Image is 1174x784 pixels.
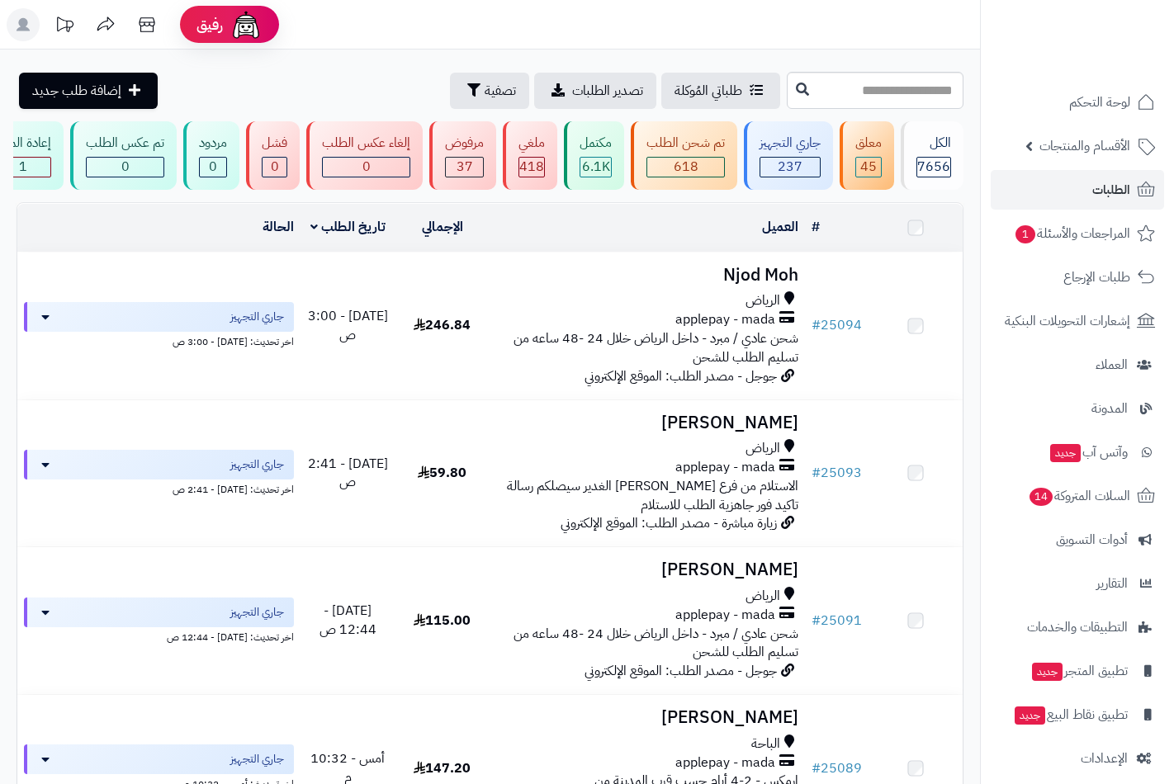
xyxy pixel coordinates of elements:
[661,73,780,109] a: طلباتي المُوكلة
[585,366,777,386] span: جوجل - مصدر الطلب: الموقع الإلكتروني
[762,217,798,237] a: العميل
[991,83,1164,122] a: لوحة التحكم
[230,456,284,473] span: جاري التجهيز
[446,158,483,177] div: 37
[19,157,27,177] span: 1
[1029,487,1053,507] span: 14
[414,758,471,778] span: 147.20
[585,661,777,681] span: جوجل - مصدر الطلب: الموقع الإلكتروني
[196,15,223,35] span: رفيق
[209,157,217,177] span: 0
[121,157,130,177] span: 0
[308,454,388,493] span: [DATE] - 2:41 ص
[856,158,881,177] div: 45
[917,157,950,177] span: 7656
[450,73,529,109] button: تصفية
[230,604,284,621] span: جاري التجهيز
[320,601,376,640] span: [DATE] - 12:44 ص
[991,345,1164,385] a: العملاء
[627,121,741,190] a: تم شحن الطلب 618
[1096,572,1128,595] span: التقارير
[561,513,777,533] span: زيارة مباشرة - مصدر الطلب: الموقع الإلكتروني
[67,121,180,190] a: تم عكس الطلب 0
[1013,703,1128,726] span: تطبيق نقاط البيع
[1028,484,1130,508] span: السلات المتروكة
[646,134,725,153] div: تم شحن الطلب
[1063,266,1130,289] span: طلبات الإرجاع
[991,170,1164,210] a: الطلبات
[991,607,1164,647] a: التطبيقات والخدمات
[87,158,163,177] div: 0
[674,157,698,177] span: 618
[243,121,303,190] a: فشل 0
[760,158,820,177] div: 237
[1032,663,1063,681] span: جديد
[580,158,611,177] div: 6134
[303,121,426,190] a: إلغاء عكس الطلب 0
[457,157,473,177] span: 37
[263,158,286,177] div: 0
[812,611,821,631] span: #
[1069,91,1130,114] span: لوحة التحكم
[323,158,409,177] div: 0
[44,8,85,45] a: تحديثات المنصة
[812,217,820,237] a: #
[675,310,775,329] span: applepay - mada
[180,121,243,190] a: مردود 0
[916,134,951,153] div: الكل
[741,121,836,190] a: جاري التجهيز 237
[514,328,798,367] span: شحن عادي / مبرد - داخل الرياض خلال 24 -48 ساعه من تسليم الطلب للشحن
[414,611,471,631] span: 115.00
[230,309,284,325] span: جاري التجهيز
[746,291,780,310] span: الرياض
[812,463,821,483] span: #
[580,134,612,153] div: مكتمل
[860,157,877,177] span: 45
[647,158,724,177] div: 618
[322,134,410,153] div: إلغاء عكس الطلب
[426,121,499,190] a: مرفوض 37
[1030,659,1128,682] span: تطبيق المتجر
[1039,135,1130,158] span: الأقسام والمنتجات
[1081,747,1128,770] span: الإعدادات
[991,389,1164,428] a: المدونة
[991,520,1164,560] a: أدوات التسويق
[310,217,386,237] a: تاريخ الطلب
[514,624,798,663] span: شحن عادي / مبرد - داخل الرياض خلال 24 -48 ساعه من تسليم الطلب للشحن
[675,458,775,477] span: applepay - mada
[812,758,862,778] a: #25089
[485,81,516,101] span: تصفية
[812,315,821,335] span: #
[271,157,279,177] span: 0
[19,73,158,109] a: إضافة طلب جديد
[1050,444,1081,462] span: جديد
[1015,706,1045,725] span: جديد
[675,753,775,772] span: applepay - mada
[362,157,371,177] span: 0
[200,158,226,177] div: 0
[230,751,284,767] span: جاري التجهيز
[86,134,164,153] div: تم عكس الطلب
[675,81,742,101] span: طلباتي المُوكلة
[519,157,544,177] span: 418
[1091,397,1128,420] span: المدونة
[230,8,263,41] img: ai-face.png
[1005,309,1130,333] span: إشعارات التحويلات البنكية
[582,157,610,177] span: 6.1K
[24,332,294,349] div: اخر تحديث: [DATE] - 3:00 ص
[24,479,294,497] div: اخر تحديث: [DATE] - 2:41 ص
[1049,441,1128,464] span: وآتس آب
[991,301,1164,341] a: إشعارات التحويلات البنكية
[1014,222,1130,245] span: المراجعات والأسئلة
[991,564,1164,603] a: التقارير
[262,134,287,153] div: فشل
[991,432,1164,472] a: وآتس آبجديد
[418,463,466,483] span: 59.80
[496,708,798,727] h3: [PERSON_NAME]
[991,257,1164,297] a: طلبات الإرجاع
[561,121,627,190] a: مكتمل 6.1K
[1056,528,1128,551] span: أدوات التسويق
[1027,616,1128,639] span: التطبيقات والخدمات
[422,217,463,237] a: الإجمالي
[836,121,897,190] a: معلق 45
